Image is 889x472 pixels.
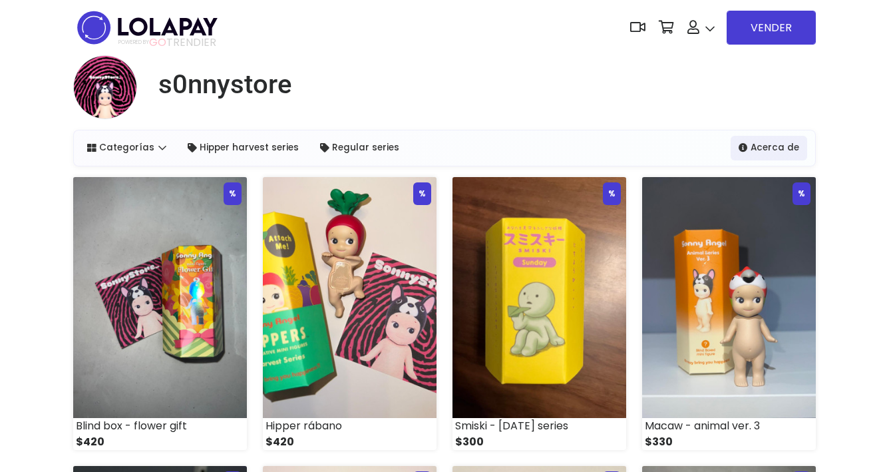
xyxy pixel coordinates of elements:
[148,69,291,101] a: s0nnystore
[149,35,166,50] span: GO
[180,136,307,160] a: Hipper harvest series
[224,182,242,205] div: %
[603,182,621,205] div: %
[73,434,247,450] div: $420
[73,418,247,434] div: Blind box - flower gift
[642,418,816,434] div: Macaw - animal ver. 3
[158,69,291,101] h1: s0nnystore
[263,177,437,418] img: small_1756856889100.jpeg
[413,182,431,205] div: %
[79,136,174,160] a: Categorías
[263,177,437,450] a: % Hipper rábano $420
[73,177,247,418] img: small_1756858546281.jpeg
[642,177,816,450] a: % Macaw - animal ver. 3 $330
[263,418,437,434] div: Hipper rábano
[452,177,626,450] a: % Smiski - [DATE] series $300
[73,177,247,450] a: % Blind box - flower gift $420
[452,434,626,450] div: $300
[118,39,149,46] span: POWERED BY
[263,434,437,450] div: $420
[312,136,407,160] a: Regular series
[452,418,626,434] div: Smiski - [DATE] series
[642,177,816,418] img: small_1748474741976.jpeg
[731,136,807,160] a: Acerca de
[118,37,216,49] span: TRENDIER
[642,434,816,450] div: $330
[793,182,810,205] div: %
[727,11,816,45] a: VENDER
[452,177,626,418] img: small_1748475802689.jpeg
[73,7,222,49] img: logo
